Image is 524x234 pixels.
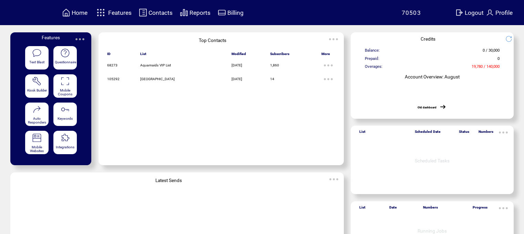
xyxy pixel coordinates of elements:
[415,158,450,163] span: Scheduled Tasks
[421,36,435,42] span: Credits
[25,131,49,155] a: Mobile Websites
[61,7,89,18] a: Home
[359,130,366,137] span: List
[232,52,246,59] span: Modified
[155,178,182,183] span: Latest Sends
[465,9,484,16] span: Logout
[199,38,226,43] span: Top Contacts
[359,205,366,212] span: List
[405,74,460,79] span: Account Overview: August
[321,72,335,86] img: ellypsis.svg
[95,7,107,18] img: features.svg
[459,130,469,137] span: Status
[32,133,42,143] img: mobile-websites.svg
[140,77,175,81] span: [GEOGRAPHIC_DATA]
[60,133,70,143] img: integrations.svg
[505,35,517,42] img: refresh.png
[402,9,421,16] span: 70503
[496,126,510,139] img: ellypsis.svg
[180,8,188,17] img: chart.svg
[472,64,500,72] span: 19,780 / 140,000
[27,88,47,92] span: Kiosk Builder
[138,7,174,18] a: Contacts
[32,105,42,114] img: auto-responders.svg
[217,7,245,18] a: Billing
[270,77,274,81] span: 14
[94,6,133,19] a: Features
[60,105,70,114] img: keywords.svg
[32,76,42,86] img: tool%201.svg
[42,35,60,40] span: Features
[53,74,77,98] a: Mobile Coupons
[72,9,88,16] span: Home
[25,103,49,126] a: Auto Responders
[454,7,485,18] a: Logout
[497,56,500,64] span: 0
[389,205,397,212] span: Date
[327,172,341,186] img: ellypsis.svg
[179,7,212,18] a: Reports
[53,131,77,155] a: Integrations
[418,106,436,109] a: Old dashboard
[270,52,289,59] span: Subscribers
[29,60,44,64] span: Text Blast
[365,56,379,64] span: Prepaid:
[227,9,244,16] span: Billing
[486,8,494,17] img: profile.svg
[189,9,210,16] span: Reports
[485,7,514,18] a: Profile
[32,48,42,58] img: text-blast.svg
[418,228,447,234] span: Running Jobs
[321,58,335,72] img: ellypsis.svg
[139,8,147,17] img: contacts.svg
[496,201,510,215] img: ellypsis.svg
[30,145,44,153] span: Mobile Websites
[270,63,279,67] span: 1,860
[423,205,438,212] span: Numbers
[327,32,340,46] img: ellypsis.svg
[53,103,77,126] a: Keywords
[495,9,513,16] span: Profile
[60,76,70,86] img: coupons.svg
[148,9,173,16] span: Contacts
[483,48,500,56] span: 0 / 30,000
[321,52,330,59] span: More
[107,77,120,81] span: 105292
[107,63,117,67] span: 68273
[107,52,111,59] span: ID
[28,117,46,124] span: Auto Responders
[365,64,382,72] span: Overages:
[55,60,76,64] span: Questionnaire
[232,63,242,67] span: [DATE]
[62,8,70,17] img: home.svg
[25,46,49,70] a: Text Blast
[415,130,441,137] span: Scheduled Date
[108,9,132,16] span: Features
[73,32,87,46] img: ellypsis.svg
[140,52,146,59] span: List
[473,205,487,212] span: Progress
[479,130,493,137] span: Numbers
[53,46,77,70] a: Questionnaire
[58,117,73,120] span: Keywords
[365,48,380,56] span: Balance:
[140,63,171,67] span: Aquamaids VIP List
[56,145,74,149] span: Integrations
[58,88,72,96] span: Mobile Coupons
[60,48,70,58] img: questionnaire.svg
[232,77,242,81] span: [DATE]
[25,74,49,98] a: Kiosk Builder
[218,8,226,17] img: creidtcard.svg
[455,8,463,17] img: exit.svg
